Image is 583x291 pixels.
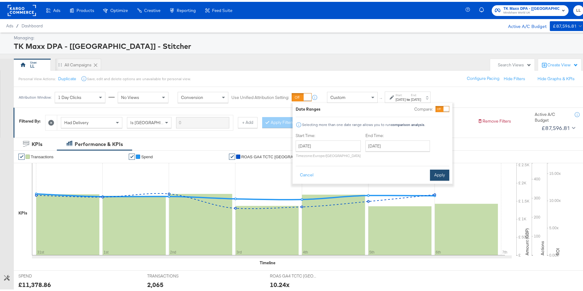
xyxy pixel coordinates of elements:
div: Drag to reorder tab [58,61,62,65]
button: Configure Pacing [463,71,504,82]
div: £11,378.86 [18,278,51,287]
span: Spend [141,153,153,157]
a: ✔ [129,152,135,158]
label: Start Time: [296,131,361,137]
div: Performance & KPIs [75,139,123,146]
span: Products [77,6,94,11]
div: Timeline [260,258,275,264]
div: Attribution Window: [18,93,52,98]
div: Search Views [498,60,531,66]
span: Feed Suite [212,6,232,11]
div: All Campaigns [65,60,92,66]
span: Is [GEOGRAPHIC_DATA] [130,118,177,124]
div: Filtered By: [19,116,41,122]
span: ROAS GA4 TCTC [GEOGRAPHIC_DATA] [241,153,303,157]
div: [DATE] [411,95,421,100]
span: LL [576,5,581,12]
div: Date Ranges [296,104,321,110]
input: Enter a search term [176,115,229,127]
div: Personal View Actions: [18,75,56,80]
a: ✔ [229,152,235,158]
span: Conversion [181,93,203,98]
div: Managing: [14,33,582,39]
span: Had Delivery [64,118,89,124]
text: ROI [555,246,561,254]
div: 10.24x [270,278,290,287]
label: Use Unified Attribution Setting: [231,93,289,99]
button: Duplicate [58,74,76,80]
button: TK Maxx DPA - [[GEOGRAPHIC_DATA]] - StitcherMindshare World UK [492,3,569,14]
span: ↑ [378,96,384,98]
span: / [13,22,22,26]
span: Ads [53,6,60,11]
div: £87,596.81 [542,122,569,131]
button: £87,596.81 [539,121,577,131]
div: 2,065 [147,278,163,287]
span: Optimize [110,6,128,11]
button: Cancel [296,168,318,179]
span: Ads [6,22,13,26]
button: Hide Graphs & KPIs [538,74,575,80]
span: TK Maxx DPA - [[GEOGRAPHIC_DATA]] - Stitcher [503,4,559,10]
label: End Time: [365,131,432,137]
p: Timezone: Europe/[GEOGRAPHIC_DATA] [296,151,361,156]
button: Apply [430,168,449,179]
label: End: [411,91,421,95]
text: Actions [540,239,545,254]
div: £87,596.81 [553,21,576,28]
span: TRANSACTIONS [147,271,193,277]
div: KPIs [18,208,27,214]
div: Create View [547,60,578,66]
div: TK Maxx DPA - [[GEOGRAPHIC_DATA]] - Stitcher [14,39,582,49]
strong: to [406,95,411,100]
span: 1 Day Clicks [58,93,81,98]
div: Save, edit and delete options are unavailable for personal view. [87,75,191,80]
div: Active A/C Budget [502,19,547,29]
div: Active A/C Budget [535,110,569,121]
text: Amount (GBP) [524,226,530,254]
span: No Views [121,93,139,98]
button: Remove Filters [478,116,511,122]
span: Custom [330,93,345,98]
div: KPIs [32,139,42,146]
span: ROAS GA4 TCTC [GEOGRAPHIC_DATA] [270,271,316,277]
span: Transactions [31,153,53,157]
div: LL [30,61,34,67]
label: Start: [396,91,406,95]
a: Dashboard [22,22,43,26]
span: Creative [144,6,160,11]
div: [DATE] [396,95,406,100]
span: Reporting [177,6,196,11]
strong: comparison analysis [391,120,424,125]
div: Selecting more than one date range allows you to run . [302,121,425,125]
span: Mindshare World UK [503,9,559,14]
button: + Add [238,115,258,126]
button: Hide Filters [504,74,525,80]
label: Compare: [414,104,433,110]
a: ✔ [18,152,25,158]
span: SPEND [18,271,65,277]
